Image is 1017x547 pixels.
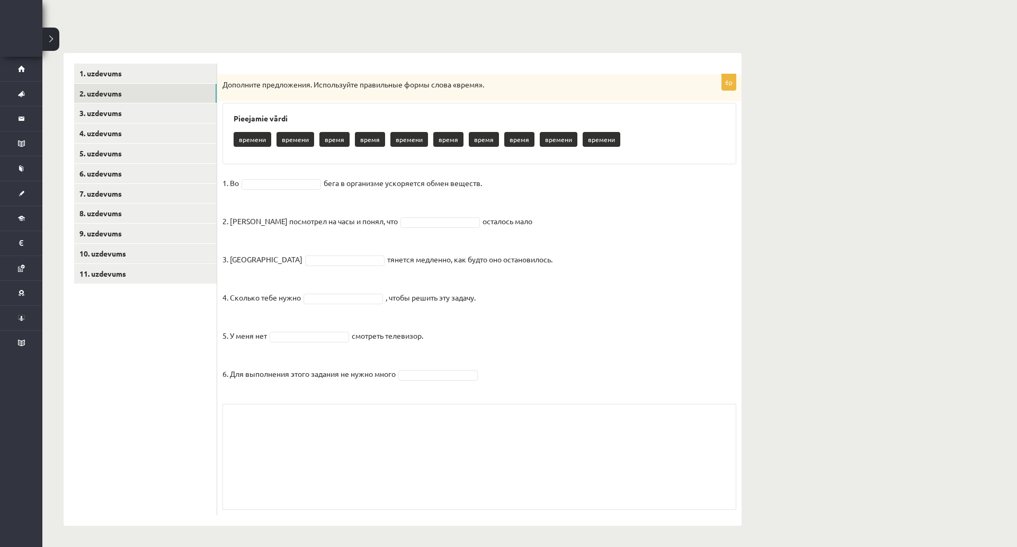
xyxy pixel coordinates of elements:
p: 2. [PERSON_NAME] посмотрел на часы и понял, что [222,197,398,229]
p: 6p [721,74,736,91]
p: 1. Во [222,175,239,191]
p: время [433,132,463,147]
p: времени [276,132,314,147]
a: 5. uzdevums [74,144,217,163]
a: 9. uzdevums [74,224,217,243]
a: 11. uzdevums [74,264,217,284]
p: 3. [GEOGRAPHIC_DATA] [222,235,302,267]
p: времени [234,132,271,147]
h3: Pieejamie vārdi [234,114,725,123]
p: времени [540,132,577,147]
p: времени [390,132,428,147]
a: 2. uzdevums [74,84,217,103]
p: 4. Сколько тебе нужно [222,273,301,305]
fieldset: бега в организме ускоряется обмен веществ. осталось мало тянется медленно, как будто оно останови... [222,175,736,388]
a: 8. uzdevums [74,204,217,223]
a: 7. uzdevums [74,184,217,204]
p: 6. Для выполнения этого задания не нужно много [222,350,396,382]
a: 4. uzdevums [74,123,217,143]
p: время [469,132,499,147]
p: время [504,132,534,147]
p: Дополните предложения. Используйте правильные формы слова «время». [222,80,683,90]
p: времени [583,132,620,147]
p: 5. У меня нет [222,312,267,343]
a: 1. uzdevums [74,64,217,83]
a: 6. uzdevums [74,164,217,183]
a: 10. uzdevums [74,244,217,263]
a: Rīgas 1. Tālmācības vidusskola [12,19,42,45]
p: время [319,132,350,147]
p: время [355,132,385,147]
a: 3. uzdevums [74,103,217,123]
